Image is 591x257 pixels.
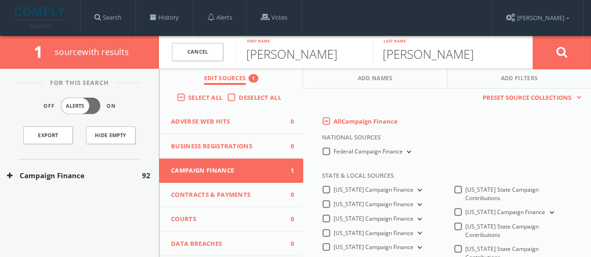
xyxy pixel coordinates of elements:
div: 1 [249,74,258,83]
span: 0 [280,190,294,200]
button: [US_STATE] Campaign Finance [413,186,424,194]
span: For This Search [43,78,116,88]
span: [US_STATE] Campaign Finance [334,229,413,237]
button: Campaign Finance1 [159,159,303,183]
span: [US_STATE] State Campaign Contributions [465,186,539,202]
span: Adverse Web Hits [171,117,280,126]
span: 0 [280,239,294,249]
button: Adverse Web Hits0 [159,110,303,134]
button: Federal Campaign Finance [403,148,413,156]
img: illumis [14,7,67,28]
button: Preset Source Collections [478,93,582,103]
span: [US_STATE] Campaign Finance [334,243,413,251]
span: Contracts & Payments [171,190,280,200]
button: Campaign Finance [7,170,142,181]
button: Add Filters [448,69,591,89]
button: Edit Sources1 [159,69,303,89]
span: Business Registrations [171,142,280,151]
span: Add Names [358,74,393,85]
span: Courts [171,215,280,224]
span: State & Local Sources [315,171,394,185]
span: [US_STATE] Campaign Finance [465,208,545,216]
span: Select All [188,93,222,102]
span: Federal Campaign Finance [334,147,403,155]
span: 1 [280,166,294,175]
button: Business Registrations0 [159,134,303,159]
span: 92 [142,170,150,181]
span: National Sources [315,133,381,147]
button: Hide Empty [86,126,135,144]
span: [US_STATE] Campaign Finance [334,200,413,208]
button: [US_STATE] Campaign Finance [545,208,555,217]
button: Courts0 [159,207,303,232]
span: Edit Sources [204,74,246,85]
span: Preset Source Collections [478,93,576,103]
button: [US_STATE] Campaign Finance [413,229,424,237]
span: Data Breaches [171,239,280,249]
span: 0 [280,117,294,126]
button: [US_STATE] Campaign Finance [413,201,424,209]
span: Add Filters [501,74,538,85]
button: Add Names [303,69,447,89]
button: [US_STATE] Campaign Finance [413,215,424,223]
span: 1 [34,41,51,63]
span: source with results [55,46,129,57]
span: [US_STATE] Campaign Finance [334,215,413,222]
a: Cancel [172,43,223,61]
span: On [107,102,116,110]
a: Export [23,126,73,144]
span: 0 [280,215,294,224]
span: [US_STATE] State Campaign Contributions [465,222,539,239]
span: All Campaign Finance [334,117,398,125]
button: Data Breaches0 [159,232,303,257]
span: Campaign Finance [171,166,280,175]
span: Deselect All [239,93,281,102]
span: [US_STATE] Campaign Finance [334,186,413,194]
span: 0 [280,142,294,151]
span: Off [43,102,55,110]
button: Contracts & Payments0 [159,183,303,208]
button: [US_STATE] Campaign Finance [413,243,424,252]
